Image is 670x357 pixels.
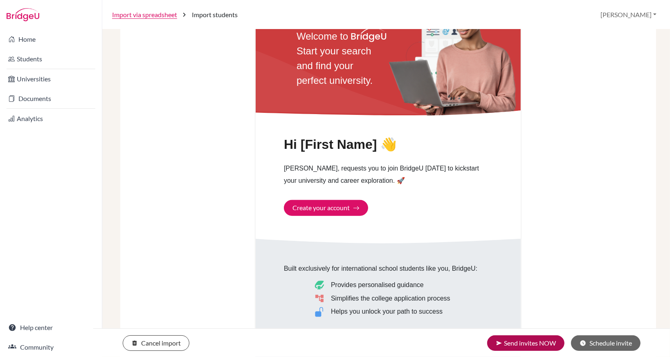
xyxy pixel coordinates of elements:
[297,29,384,88] h2: Welcome to Start your search and find your perfect university.
[496,340,502,346] i: send
[315,294,324,303] img: Graph icon
[2,51,100,67] a: Students
[2,319,100,336] a: Help center
[315,307,324,317] img: Lock icon
[234,39,438,115] img: Email reflection background
[284,137,397,152] h1: Hi [First Name] 👋
[315,281,324,290] img: Bookmark icon
[2,31,100,47] a: Home
[180,11,189,19] i: chevron_right
[571,335,641,351] button: Schedule invite
[487,335,564,351] button: Send invites NOW
[2,339,100,355] a: Community
[351,28,387,42] img: BridgeU logo
[131,340,138,346] i: delete
[284,162,492,187] p: [PERSON_NAME], requests you to join BridgeU [DATE] to kickstart your university and career explor...
[112,10,177,20] a: Import via spreadsheet
[192,10,238,20] span: Import students
[597,7,660,22] button: [PERSON_NAME]
[580,340,586,346] i: schedule
[2,110,100,127] a: Analytics
[284,264,477,274] p: Built exclusively for international school students like you, BridgeU:
[315,307,477,317] li: Helps you unlock your path to success
[315,294,477,304] li: Simplifies the college application process
[2,90,100,107] a: Documents
[2,71,100,87] a: Universities
[123,335,189,351] button: Cancel import
[7,8,39,21] img: Bridge-U
[315,280,477,290] li: Provides personalised guidance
